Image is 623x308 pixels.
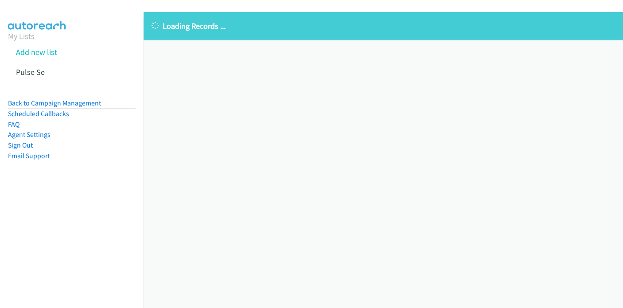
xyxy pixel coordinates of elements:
a: Email Support [8,152,50,160]
p: Loading Records ... [152,20,615,32]
a: My Lists [8,31,35,41]
a: FAQ [8,120,19,129]
a: Add new list [16,47,57,57]
a: Agent Settings [8,130,51,139]
a: Pulse Se [16,67,45,77]
a: Sign Out [8,141,33,149]
a: Back to Campaign Management [8,99,101,107]
a: Scheduled Callbacks [8,109,69,118]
